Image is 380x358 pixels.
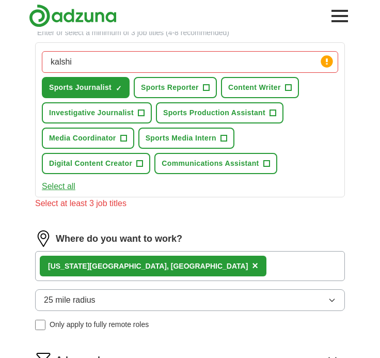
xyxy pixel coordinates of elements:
[141,82,199,93] span: Sports Reporter
[116,84,122,92] span: ✓
[228,82,281,93] span: Content Writer
[49,158,132,169] span: Digital Content Creator
[163,107,265,118] span: Sports Production Assistant
[44,294,96,306] span: 25 mile radius
[221,77,299,98] button: Content Writer
[252,258,258,274] button: ×
[252,260,258,271] span: ×
[56,232,182,246] label: Where do you want to work?
[48,261,248,272] div: [US_STATE][GEOGRAPHIC_DATA], [GEOGRAPHIC_DATA]
[134,77,217,98] button: Sports Reporter
[49,107,134,118] span: Investigative Journalist
[42,102,152,123] button: Investigative Journalist
[35,289,345,311] button: 25 mile radius
[35,230,52,247] img: location.png
[50,319,149,330] span: Only apply to fully remote roles
[49,82,112,93] span: Sports Journalist
[35,27,345,38] p: Enter or select a minimum of 3 job titles (4-8 recommended)
[328,5,351,27] button: Toggle main navigation menu
[29,4,117,27] img: Adzuna logo
[42,128,134,149] button: Media Coordinator
[35,197,345,210] div: Select at least 3 job titles
[156,102,283,123] button: Sports Production Assistant
[154,153,277,174] button: Communications Assistant
[138,128,234,149] button: Sports Media Intern
[49,133,116,144] span: Media Coordinator
[35,320,45,330] input: Only apply to fully remote roles
[42,51,338,73] input: Type a job title and press enter
[162,158,259,169] span: Communications Assistant
[42,180,75,193] button: Select all
[146,133,216,144] span: Sports Media Intern
[42,77,130,98] button: Sports Journalist✓
[42,153,150,174] button: Digital Content Creator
